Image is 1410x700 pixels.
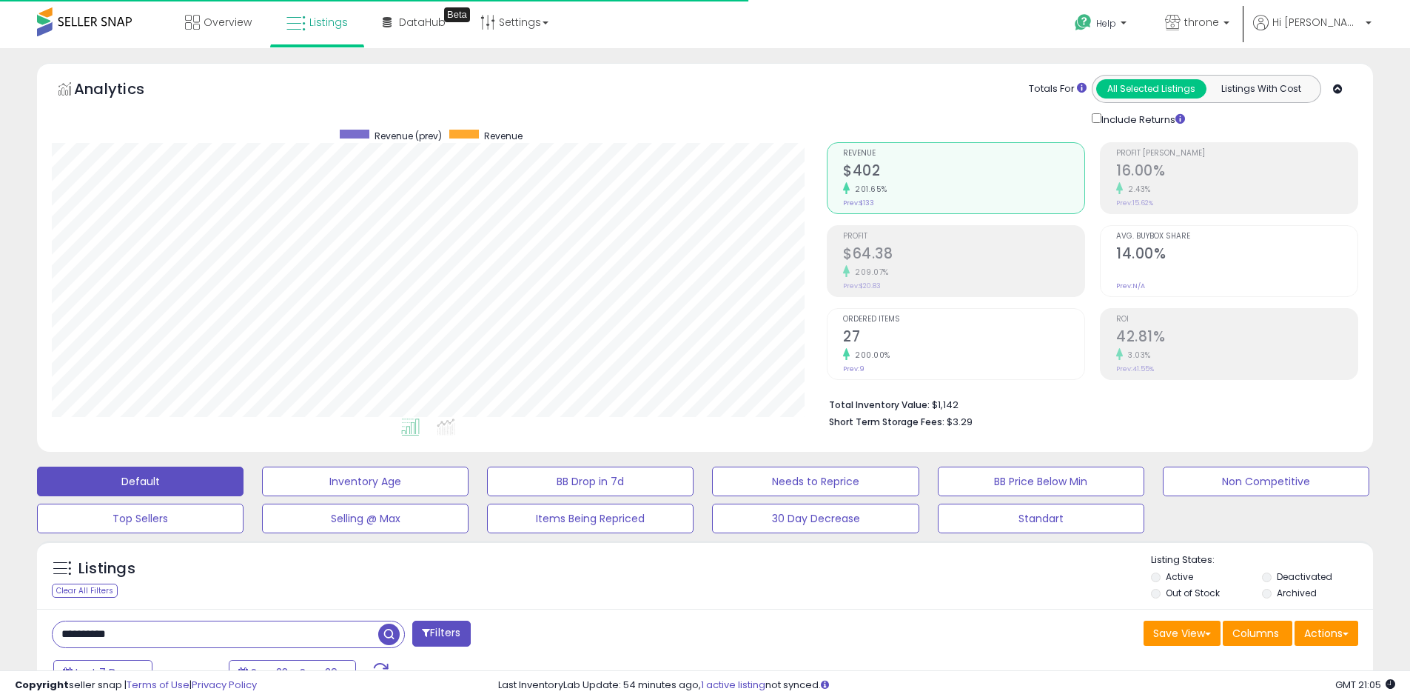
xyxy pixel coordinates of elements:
[1116,150,1357,158] span: Profit [PERSON_NAME]
[1063,2,1141,48] a: Help
[155,667,223,681] span: Compared to:
[1272,15,1361,30] span: Hi [PERSON_NAME]
[412,621,470,647] button: Filters
[37,467,244,496] button: Default
[1116,245,1357,265] h2: 14.00%
[1253,15,1372,48] a: Hi [PERSON_NAME]
[444,7,470,22] div: Tooltip anchor
[1166,587,1220,599] label: Out of Stock
[1096,17,1116,30] span: Help
[1163,467,1369,496] button: Non Competitive
[843,281,881,290] small: Prev: $20.83
[78,559,135,579] h5: Listings
[15,679,257,693] div: seller snap | |
[1232,626,1279,641] span: Columns
[850,184,887,195] small: 201.65%
[487,504,694,533] button: Items Being Repriced
[127,678,189,692] a: Terms of Use
[843,199,874,207] small: Prev: $133
[1277,570,1332,583] label: Deactivated
[1081,110,1203,127] div: Include Returns
[75,665,134,680] span: Last 7 Days
[52,584,118,598] div: Clear All Filters
[1096,79,1206,99] button: All Selected Listings
[850,350,890,361] small: 200.00%
[1116,162,1357,182] h2: 16.00%
[1166,570,1193,583] label: Active
[229,660,356,685] button: Sep-23 - Sep-29
[1116,233,1357,241] span: Avg. Buybox Share
[498,679,1395,693] div: Last InventoryLab Update: 54 minutes ago, not synced.
[37,504,244,533] button: Top Sellers
[1123,350,1151,361] small: 3.03%
[829,399,930,411] b: Total Inventory Value:
[309,15,348,30] span: Listings
[843,316,1084,324] span: Ordered Items
[262,467,469,496] button: Inventory Age
[1184,15,1219,30] span: throne
[843,150,1084,158] span: Revenue
[1074,13,1092,32] i: Get Help
[15,678,69,692] strong: Copyright
[1029,82,1087,96] div: Totals For
[1206,79,1316,99] button: Listings With Cost
[1223,621,1292,646] button: Columns
[938,467,1144,496] button: BB Price Below Min
[1116,281,1145,290] small: Prev: N/A
[251,665,338,680] span: Sep-23 - Sep-29
[1116,328,1357,348] h2: 42.81%
[1123,184,1151,195] small: 2.43%
[1116,199,1153,207] small: Prev: 15.62%
[1295,621,1358,646] button: Actions
[262,504,469,533] button: Selling @ Max
[947,415,973,429] span: $3.29
[74,79,173,103] h5: Analytics
[843,364,865,373] small: Prev: 9
[1335,678,1395,692] span: 2025-10-8 21:05 GMT
[1277,587,1317,599] label: Archived
[843,245,1084,265] h2: $64.38
[712,504,919,533] button: 30 Day Decrease
[53,660,152,685] button: Last 7 Days
[843,233,1084,241] span: Profit
[712,467,919,496] button: Needs to Reprice
[192,678,257,692] a: Privacy Policy
[850,267,889,278] small: 209.07%
[1144,621,1221,646] button: Save View
[399,15,446,30] span: DataHub
[484,130,523,142] span: Revenue
[487,467,694,496] button: BB Drop in 7d
[375,130,442,142] span: Revenue (prev)
[938,504,1144,533] button: Standart
[843,328,1084,348] h2: 27
[1151,553,1373,567] p: Listing States:
[701,678,765,692] a: 1 active listing
[829,395,1347,413] li: $1,142
[843,162,1084,182] h2: $402
[829,416,944,428] b: Short Term Storage Fees:
[204,15,252,30] span: Overview
[1116,316,1357,324] span: ROI
[1116,364,1154,373] small: Prev: 41.55%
